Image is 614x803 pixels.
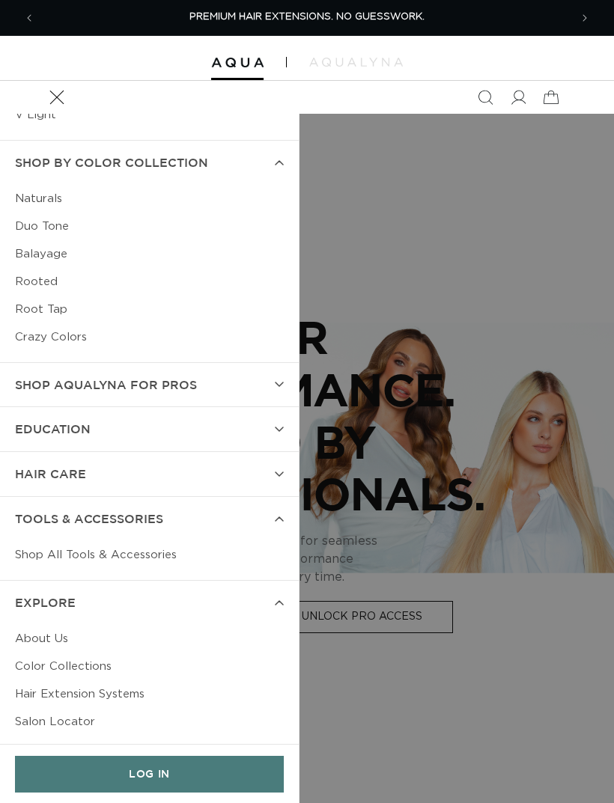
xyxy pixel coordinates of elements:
a: Rooted [15,268,284,296]
button: Next announcement [568,1,601,34]
a: Naturals [15,185,284,213]
a: Crazy Colors [15,323,284,351]
iframe: Chat Widget [539,731,614,803]
span: Shop by Color Collection [15,152,208,174]
img: Aqua Hair Extensions [211,58,264,68]
a: LOG IN [15,756,284,793]
a: Hair Extension Systems [15,680,284,708]
a: Color Collections [15,653,284,680]
span: hAIR CARE [15,463,86,485]
a: Duo Tone [15,213,284,240]
span: EXPLORE [15,592,76,614]
span: TOOLS & ACCESSORIES [15,508,163,530]
span: EDUCATION [15,418,91,440]
a: Find Your Distributor [15,736,284,763]
summary: Menu [40,81,73,114]
a: V Light [15,101,284,129]
a: Balayage [15,240,284,268]
span: Shop AquaLyna for Pros [15,374,197,396]
span: PREMIUM HAIR EXTENSIONS. NO GUESSWORK. [189,12,425,22]
a: Shop All Tools & Accessories [15,541,284,569]
a: About Us [15,625,284,653]
a: Root Tap [15,296,284,323]
a: Salon Locator [15,708,284,736]
button: Previous announcement [13,1,46,34]
img: aqualyna.com [309,58,403,67]
summary: Search [469,81,502,114]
